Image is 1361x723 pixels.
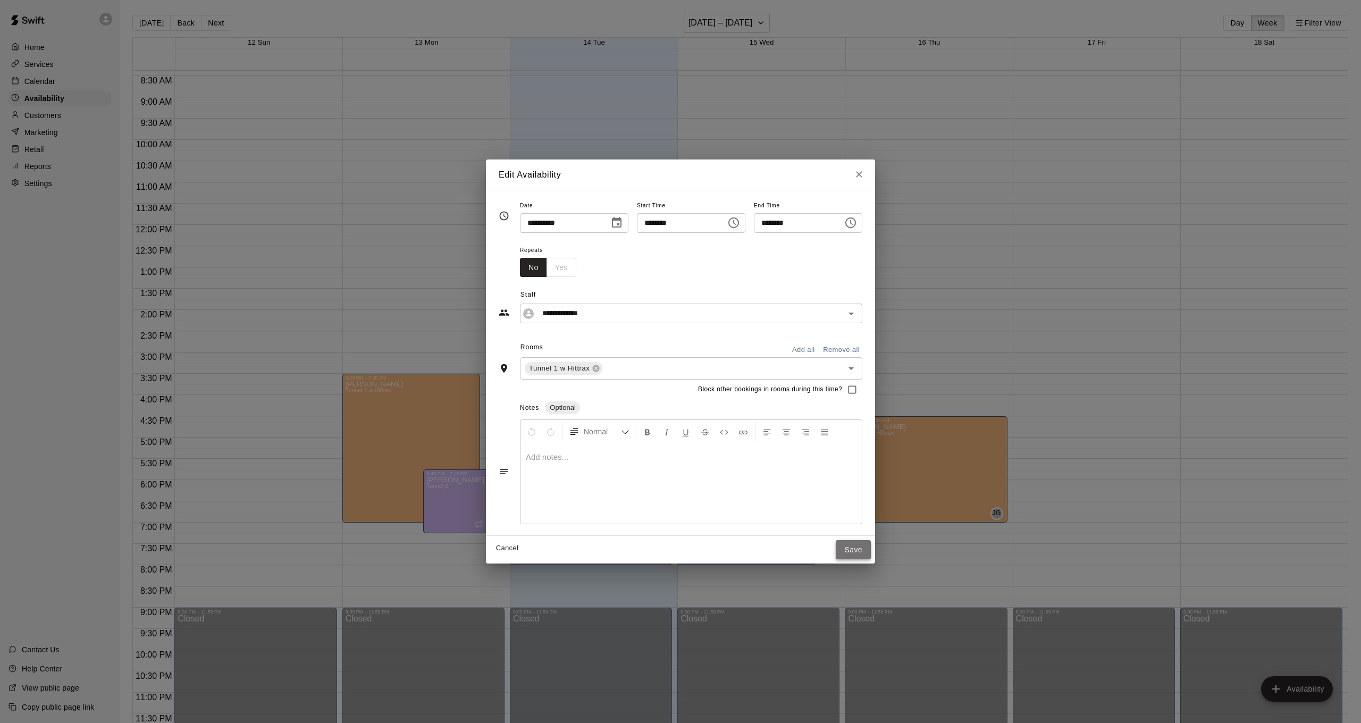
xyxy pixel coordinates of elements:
button: Format Strikethrough [696,422,714,441]
button: Choose time, selected time is 4:30 PM [723,212,744,233]
button: Insert Code [715,422,733,441]
button: Left Align [758,422,776,441]
svg: Notes [499,466,509,477]
svg: Timing [499,211,509,221]
button: Center Align [777,422,795,441]
button: Remove all [820,342,862,358]
span: Start Time [637,199,745,213]
span: Block other bookings in rooms during this time? [698,384,842,395]
button: Choose date, selected date is Oct 16, 2025 [606,212,627,233]
span: Tunnel 1 w Hittrax [525,363,594,374]
button: Format Bold [639,422,657,441]
button: Add all [786,342,820,358]
span: Date [520,199,628,213]
span: Rooms [520,343,543,351]
button: No [520,258,547,278]
span: Staff [520,287,862,304]
button: Open [844,361,859,376]
svg: Staff [499,307,509,318]
span: Normal [584,426,621,437]
span: Optional [545,403,579,411]
button: Justify Align [816,422,834,441]
button: Choose time, selected time is 8:00 PM [840,212,861,233]
button: Close [850,165,869,184]
svg: Rooms [499,363,509,374]
button: Save [836,540,871,560]
button: Formatting Options [565,422,634,441]
h6: Edit Availability [499,168,561,182]
button: Insert Link [734,422,752,441]
button: Redo [542,422,560,441]
button: Right Align [796,422,814,441]
button: Undo [523,422,541,441]
button: Format Italics [658,422,676,441]
button: Open [844,306,859,321]
span: Repeats [520,243,585,258]
button: Cancel [490,540,524,557]
span: End Time [754,199,862,213]
button: Format Underline [677,422,695,441]
div: Tunnel 1 w Hittrax [525,362,602,375]
div: outlined button group [520,258,576,278]
span: Notes [520,404,539,411]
